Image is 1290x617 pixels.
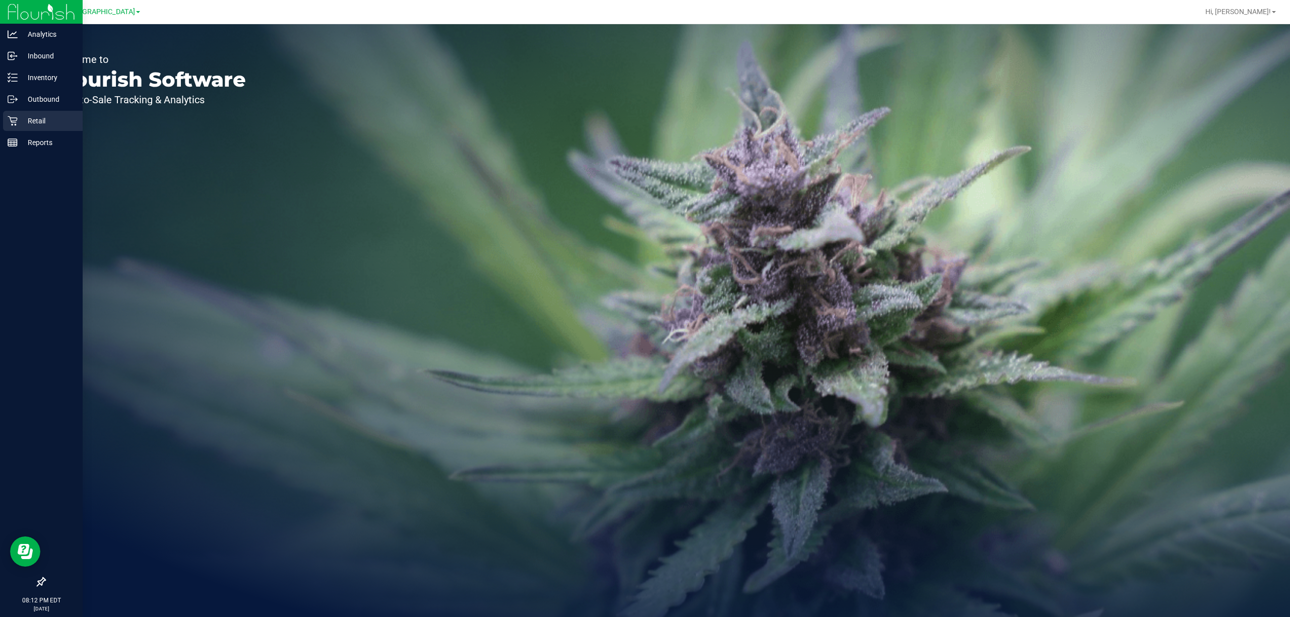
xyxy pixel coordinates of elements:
p: Flourish Software [54,70,246,90]
inline-svg: Reports [8,138,18,148]
inline-svg: Inventory [8,73,18,83]
p: [DATE] [5,605,78,612]
p: Welcome to [54,54,246,64]
span: Hi, [PERSON_NAME]! [1205,8,1271,16]
p: Inventory [18,72,78,84]
p: Retail [18,115,78,127]
p: 08:12 PM EDT [5,596,78,605]
inline-svg: Outbound [8,94,18,104]
p: Outbound [18,93,78,105]
inline-svg: Inbound [8,51,18,61]
p: Inbound [18,50,78,62]
p: Reports [18,136,78,149]
p: Seed-to-Sale Tracking & Analytics [54,95,246,105]
inline-svg: Retail [8,116,18,126]
p: Analytics [18,28,78,40]
inline-svg: Analytics [8,29,18,39]
span: [GEOGRAPHIC_DATA] [66,8,135,16]
iframe: Resource center [10,536,40,567]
